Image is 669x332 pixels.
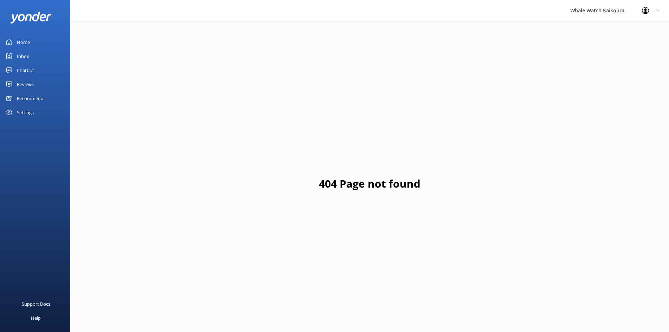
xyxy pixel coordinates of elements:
[17,105,34,119] div: Settings
[17,91,44,105] div: Recommend
[11,12,51,23] img: yonder-white-logo.png
[17,49,29,63] div: Inbox
[17,77,34,91] div: Reviews
[17,63,34,77] div: Chatbot
[31,311,41,325] div: Help
[319,175,420,192] h1: 404 Page not found
[22,297,50,311] div: Support Docs
[17,35,30,49] div: Home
